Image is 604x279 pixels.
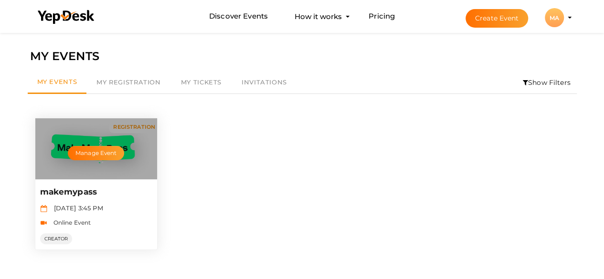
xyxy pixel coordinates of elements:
[232,72,297,93] a: Invitations
[37,78,77,85] span: My Events
[30,47,574,65] div: MY EVENTS
[181,78,222,86] span: My Tickets
[242,78,287,86] span: Invitations
[40,233,73,244] span: CREATOR
[466,9,529,28] button: Create Event
[517,72,577,93] li: Show Filters
[49,219,91,226] span: Online Event
[28,72,87,94] a: My Events
[40,219,47,227] img: video-icon.svg
[86,72,170,93] a: My Registration
[40,205,47,212] img: calendar.svg
[545,8,564,27] div: MA
[40,186,150,198] p: makemypass
[49,204,103,212] span: [DATE] 3:45 PM
[171,72,232,93] a: My Tickets
[209,8,268,25] a: Discover Events
[545,14,564,21] profile-pic: MA
[292,8,345,25] button: How it works
[369,8,395,25] a: Pricing
[542,8,567,28] button: MA
[68,146,124,160] button: Manage Event
[96,78,160,86] span: My Registration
